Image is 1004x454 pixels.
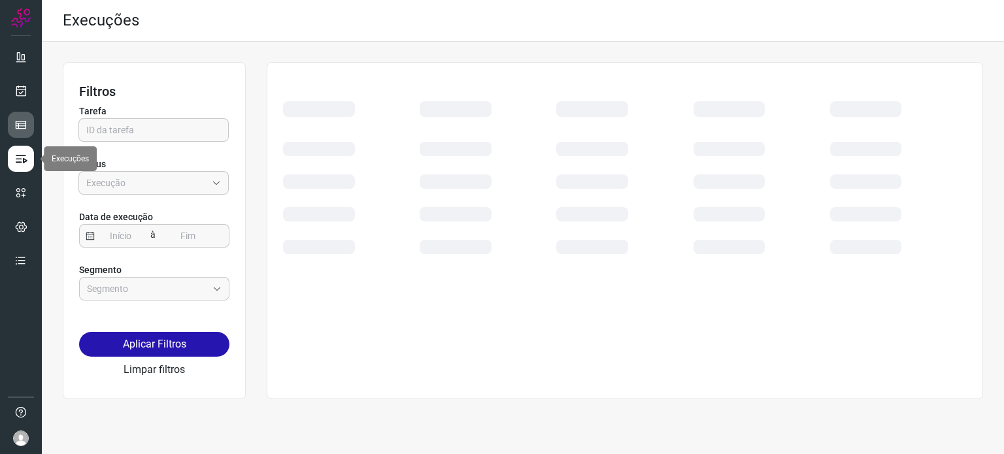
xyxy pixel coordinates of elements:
[95,225,147,247] input: Início
[87,278,207,300] input: Segmento
[79,210,229,224] p: Data de execução
[124,362,185,378] button: Limpar filtros
[11,8,31,27] img: Logo
[79,105,229,118] p: Tarefa
[86,119,221,141] input: ID da tarefa
[13,430,29,446] img: avatar-user-boy.jpg
[79,157,229,171] p: Status
[147,223,159,247] span: à
[79,332,229,357] button: Aplicar Filtros
[162,225,214,247] input: Fim
[63,11,139,30] h2: Execuções
[79,84,229,99] h3: Filtros
[86,172,207,194] input: Execução
[79,263,229,277] p: Segmento
[52,154,89,163] span: Execuções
